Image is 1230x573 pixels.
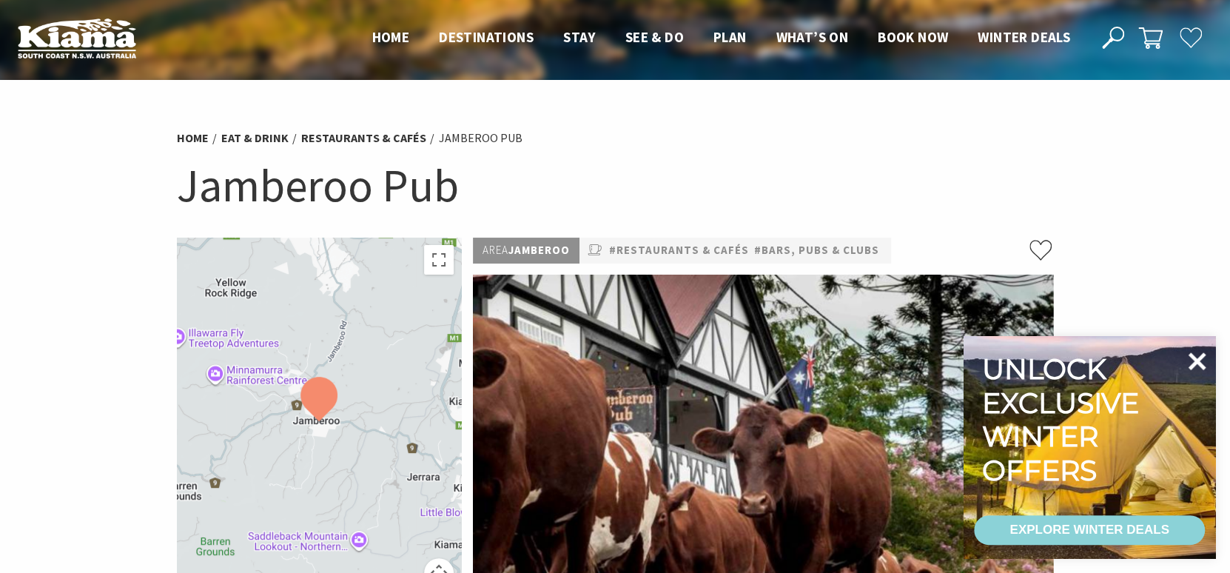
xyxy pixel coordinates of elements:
[473,238,579,264] p: Jamberoo
[982,352,1146,487] div: Unlock exclusive winter offers
[776,28,848,46] span: What’s On
[439,28,534,46] span: Destinations
[978,28,1070,46] span: Winter Deals
[357,26,1085,50] nav: Main Menu
[372,28,410,46] span: Home
[177,155,1053,215] h1: Jamberoo Pub
[1009,515,1169,545] div: EXPLORE WINTER DEALS
[301,130,426,146] a: Restaurants & Cafés
[754,241,879,260] a: #Bars, Pubs & Clubs
[609,241,749,260] a: #Restaurants & Cafés
[563,28,596,46] span: Stay
[439,129,522,148] li: Jamberoo Pub
[18,18,136,58] img: Kiama Logo
[483,243,508,257] span: Area
[177,130,209,146] a: Home
[221,130,289,146] a: Eat & Drink
[424,245,454,275] button: Toggle fullscreen view
[878,28,948,46] span: Book now
[625,28,684,46] span: See & Do
[713,28,747,46] span: Plan
[974,515,1205,545] a: EXPLORE WINTER DEALS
